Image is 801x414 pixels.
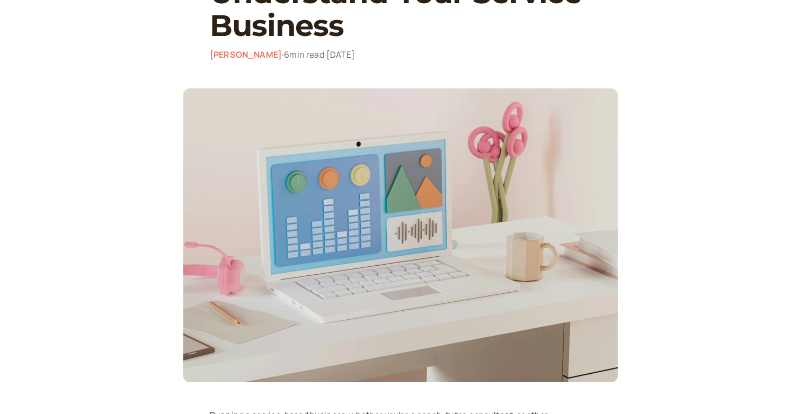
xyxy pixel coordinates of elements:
a: [PERSON_NAME] [210,49,282,60]
img: 361e62e9c9e9c61fbd3befb78480afd0864eedbe-4000x2707.jpg [183,88,618,382]
time: [DATE] [326,49,355,60]
span: · [282,49,284,60]
span: 6 min read [284,49,326,60]
span: · [324,49,326,60]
